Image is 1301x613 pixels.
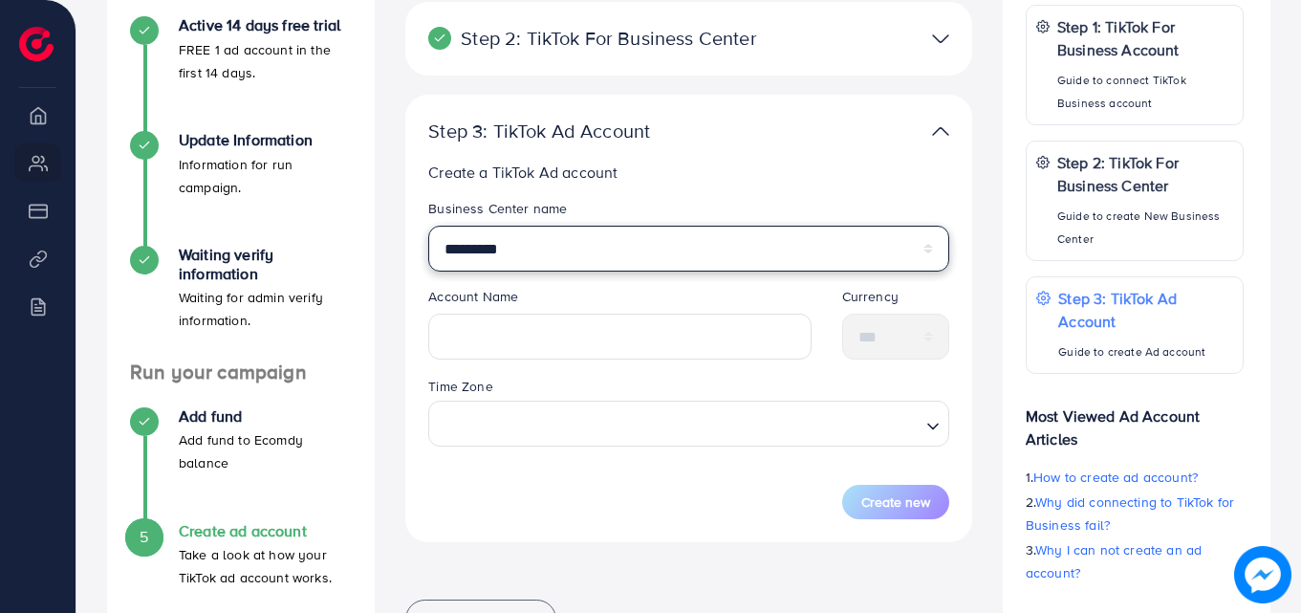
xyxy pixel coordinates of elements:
img: TikTok partner [932,25,949,53]
img: TikTok partner [932,118,949,145]
h4: Run your campaign [107,361,375,384]
button: Create new [842,485,949,519]
p: Guide to create New Business Center [1057,205,1233,251]
label: Time Zone [428,377,492,396]
p: Step 2: TikTok For Business Center [428,27,765,50]
h4: Create ad account [179,522,352,540]
p: 3. [1026,538,1244,584]
span: Why did connecting to TikTok for Business fail? [1026,493,1234,535]
li: Add fund [107,407,375,522]
li: Update Information [107,131,375,246]
p: Step 3: TikTok Ad Account [1058,287,1233,333]
span: How to create ad account? [1033,468,1198,487]
p: Most Viewed Ad Account Articles [1026,389,1244,450]
p: Step 3: TikTok Ad Account [428,120,765,142]
p: Guide to connect TikTok Business account [1057,69,1233,115]
span: Create new [861,493,930,512]
img: logo [19,27,54,61]
p: 1. [1026,466,1244,489]
h4: Waiting verify information [179,246,352,282]
p: Guide to create Ad account [1058,340,1233,363]
input: Search for option [437,405,919,441]
h4: Update Information [179,131,352,149]
p: Information for run campaign. [179,153,352,199]
legend: Currency [842,287,949,314]
legend: Account Name [428,287,811,314]
h4: Add fund [179,407,352,426]
p: Take a look at how your TikTok ad account works. [179,543,352,589]
span: 5 [140,526,148,548]
li: Active 14 days free trial [107,16,375,131]
span: Why I can not create an ad account? [1026,540,1203,582]
p: FREE 1 ad account in the first 14 days. [179,38,352,84]
li: Waiting verify information [107,246,375,361]
img: image [1234,546,1291,603]
p: Step 2: TikTok For Business Center [1057,151,1233,197]
p: 2. [1026,491,1244,536]
p: Add fund to Ecomdy balance [179,428,352,474]
p: Step 1: TikTok For Business Account [1057,15,1233,61]
p: Create a TikTok Ad account [428,161,949,184]
div: Search for option [428,401,949,447]
h4: Active 14 days free trial [179,16,352,34]
legend: Business Center name [428,199,949,226]
p: Waiting for admin verify information. [179,286,352,332]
